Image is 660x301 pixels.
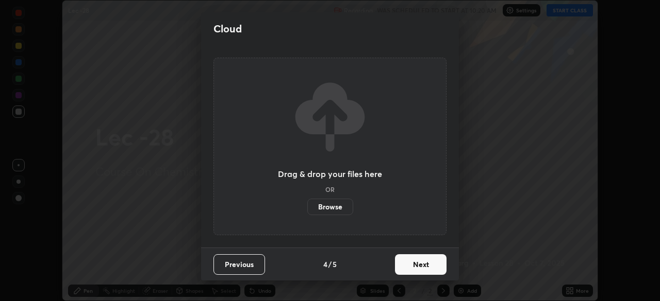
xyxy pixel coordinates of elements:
[213,22,242,36] h2: Cloud
[333,259,337,270] h4: 5
[323,259,327,270] h4: 4
[328,259,332,270] h4: /
[395,254,447,275] button: Next
[278,170,382,178] h3: Drag & drop your files here
[325,186,335,192] h5: OR
[213,254,265,275] button: Previous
